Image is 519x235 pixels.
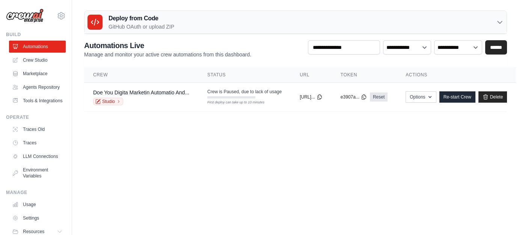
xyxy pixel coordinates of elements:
h3: Deploy from Code [109,14,174,23]
img: Logo [6,9,44,23]
span: Crew is Paused, due to lack of usage [207,89,282,95]
a: Agents Repository [9,81,66,93]
a: Tools & Integrations [9,95,66,107]
div: Manage [6,190,66,196]
a: Traces [9,137,66,149]
h2: Automations Live [84,40,251,51]
button: e3907a... [341,94,367,100]
a: Marketplace [9,68,66,80]
a: Re-start Crew [439,91,475,103]
a: LLM Connections [9,150,66,162]
span: Resources [23,229,44,235]
button: Options [406,91,436,103]
th: Actions [397,67,516,83]
p: GitHub OAuth or upload ZIP [109,23,174,30]
p: Manage and monitor your active crew automations from this dashboard. [84,51,251,58]
div: First deploy can take up to 10 minutes [207,100,255,105]
th: Crew [84,67,198,83]
a: Settings [9,212,66,224]
th: Token [332,67,397,83]
th: URL [291,67,332,83]
a: Usage [9,199,66,211]
a: Crew Studio [9,54,66,66]
div: Operate [6,114,66,120]
a: Studio [93,98,123,105]
a: Doe You Digita Marketin Automatio And... [93,89,189,96]
a: Delete [478,91,507,103]
th: Status [198,67,291,83]
div: Build [6,32,66,38]
a: Automations [9,41,66,53]
a: Reset [370,92,388,102]
a: Environment Variables [9,164,66,182]
a: Traces Old [9,123,66,135]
